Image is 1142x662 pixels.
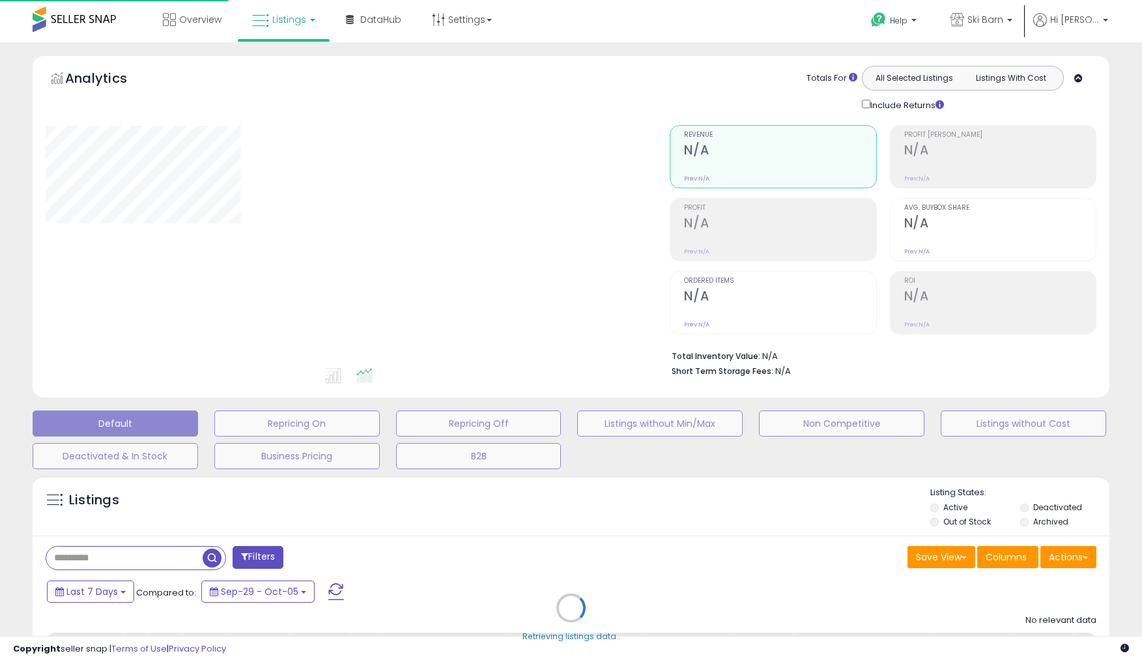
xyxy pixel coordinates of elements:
small: Prev: N/A [684,175,709,182]
h5: Analytics [65,69,152,91]
span: Avg. Buybox Share [904,205,1096,212]
span: Ski Barn [967,13,1003,26]
b: Short Term Storage Fees: [672,366,773,377]
button: All Selected Listings [866,70,963,87]
a: Hi [PERSON_NAME] [1033,13,1108,42]
div: Totals For [807,72,857,85]
button: Repricing Off [396,410,562,437]
small: Prev: N/A [684,321,709,328]
div: Retrieving listings data.. [522,631,620,642]
li: N/A [672,347,1087,363]
span: Profit [684,205,876,212]
a: Help [861,2,930,42]
span: Overview [179,13,221,26]
span: ROI [904,278,1096,285]
span: Listings [272,13,306,26]
button: Deactivated & In Stock [33,443,198,469]
button: Listings without Min/Max [577,410,743,437]
h2: N/A [684,289,876,306]
span: DataHub [360,13,401,26]
span: Help [890,15,907,26]
small: Prev: N/A [684,248,709,255]
button: Non Competitive [759,410,924,437]
small: Prev: N/A [904,248,930,255]
button: B2B [396,443,562,469]
h2: N/A [684,143,876,160]
button: Default [33,410,198,437]
button: Listings With Cost [962,70,1059,87]
span: Ordered Items [684,278,876,285]
div: seller snap | | [13,643,226,655]
span: N/A [775,365,791,377]
button: Repricing On [214,410,380,437]
b: Total Inventory Value: [672,351,760,362]
button: Business Pricing [214,443,380,469]
strong: Copyright [13,642,61,655]
i: Get Help [870,12,887,28]
h2: N/A [904,289,1096,306]
h2: N/A [904,216,1096,233]
h2: N/A [904,143,1096,160]
small: Prev: N/A [904,175,930,182]
small: Prev: N/A [904,321,930,328]
span: Hi [PERSON_NAME] [1050,13,1099,26]
span: Profit [PERSON_NAME] [904,132,1096,139]
span: Revenue [684,132,876,139]
h2: N/A [684,216,876,233]
button: Listings without Cost [941,410,1106,437]
div: Include Returns [852,97,960,112]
